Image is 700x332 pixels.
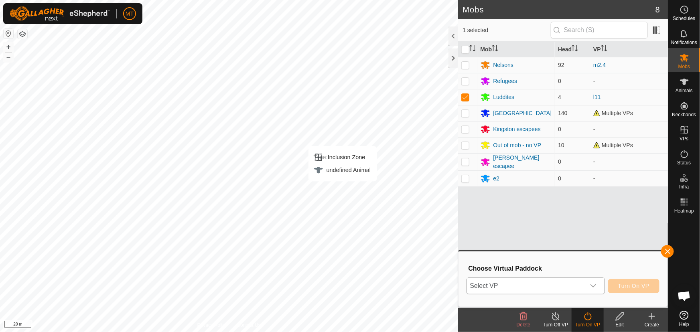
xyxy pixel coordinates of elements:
[493,125,541,134] div: Kingston escapees
[555,42,590,57] th: Head
[601,46,607,53] p-sorticon: Activate to sort
[593,62,606,68] a: m2.4
[668,308,700,330] a: Help
[126,10,134,18] span: MT
[551,22,648,38] input: Search (S)
[558,94,561,100] span: 4
[558,126,561,132] span: 0
[314,152,371,162] div: Inclusion Zone
[608,279,659,293] button: Turn On VP
[10,6,110,21] img: Gallagher Logo
[590,121,668,137] td: -
[314,165,371,175] div: undefined Animal
[558,158,561,165] span: 0
[558,78,561,84] span: 0
[590,73,668,89] td: -
[558,142,564,148] span: 10
[469,46,476,53] p-sorticon: Activate to sort
[590,170,668,186] td: -
[493,109,552,117] div: [GEOGRAPHIC_DATA]
[655,4,660,16] span: 8
[493,154,552,170] div: [PERSON_NAME] escapee
[197,322,227,329] a: Privacy Policy
[679,322,689,327] span: Help
[572,46,578,53] p-sorticon: Activate to sort
[677,160,691,165] span: Status
[558,175,561,182] span: 0
[463,5,655,14] h2: Mobs
[590,42,668,57] th: VP
[674,209,694,213] span: Heatmap
[517,322,531,328] span: Delete
[572,321,604,328] div: Turn On VP
[618,283,649,289] span: Turn On VP
[493,93,515,101] div: Luddites
[590,153,668,170] td: -
[604,321,636,328] div: Edit
[493,141,542,150] div: Out of mob - no VP
[680,136,688,141] span: VPs
[4,42,13,52] button: +
[492,46,498,53] p-sorticon: Activate to sort
[467,278,585,294] span: Select VP
[585,278,601,294] div: dropdown trigger
[477,42,555,57] th: Mob
[636,321,668,328] div: Create
[673,16,695,21] span: Schedules
[678,64,690,69] span: Mobs
[593,94,601,100] a: l11
[4,29,13,38] button: Reset Map
[493,77,517,85] div: Refugees
[469,265,660,272] h3: Choose Virtual Paddock
[237,322,260,329] a: Contact Us
[540,321,572,328] div: Turn Off VP
[672,284,696,308] a: Open chat
[493,61,514,69] div: Nelsons
[4,53,13,62] button: –
[676,88,693,93] span: Animals
[18,29,27,39] button: Map Layers
[593,142,633,148] span: Multiple VPs
[463,26,551,34] span: 1 selected
[671,40,697,45] span: Notifications
[493,174,500,183] div: e2
[672,112,696,117] span: Neckbands
[679,184,689,189] span: Infra
[558,110,567,116] span: 140
[558,62,564,68] span: 92
[593,110,633,116] span: Multiple VPs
